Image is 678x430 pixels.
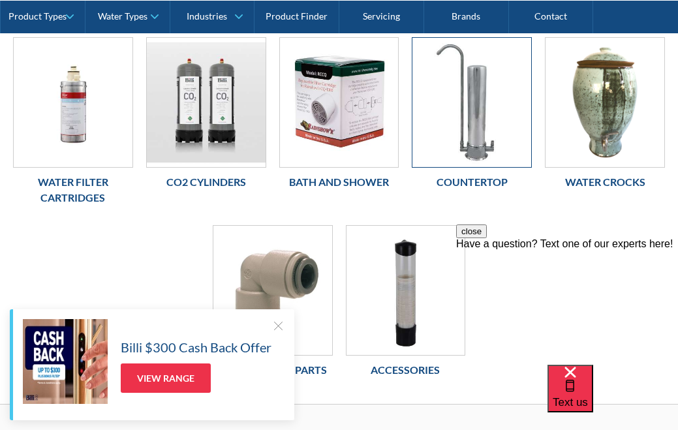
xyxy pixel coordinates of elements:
div: Industries [187,10,227,22]
img: Water Crocks [546,38,664,167]
a: Water Filter CartridgesWater Filter Cartridges [13,37,133,212]
h6: Countertop [412,174,532,190]
h6: Co2 Cylinders [146,174,266,190]
h6: Accessories [346,362,466,378]
img: Countertop [412,38,531,167]
iframe: podium webchat widget prompt [456,224,678,381]
div: Water Types [98,10,147,22]
a: CountertopCountertop [412,37,532,196]
a: Water CrocksWater Crocks [545,37,665,196]
img: Billi $300 Cash Back Offer [23,319,108,404]
img: Bath and Shower [280,38,399,167]
div: Product Types [8,10,67,22]
a: Co2 CylindersCo2 Cylinders [146,37,266,196]
img: Replacement Parts [213,226,332,355]
a: AccessoriesAccessories [346,225,466,384]
h6: Bath and Shower [279,174,399,190]
a: View Range [121,363,211,393]
img: Accessories [347,226,465,355]
h6: Water Filter Cartridges [13,174,133,206]
img: Water Filter Cartridges [14,38,132,167]
a: Bath and ShowerBath and Shower [279,37,399,196]
a: Replacement PartsReplacement Parts [213,225,333,384]
h6: Water Crocks [545,174,665,190]
img: Co2 Cylinders [147,38,266,167]
iframe: podium webchat widget bubble [547,365,678,430]
h5: Billi $300 Cash Back Offer [121,337,271,357]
